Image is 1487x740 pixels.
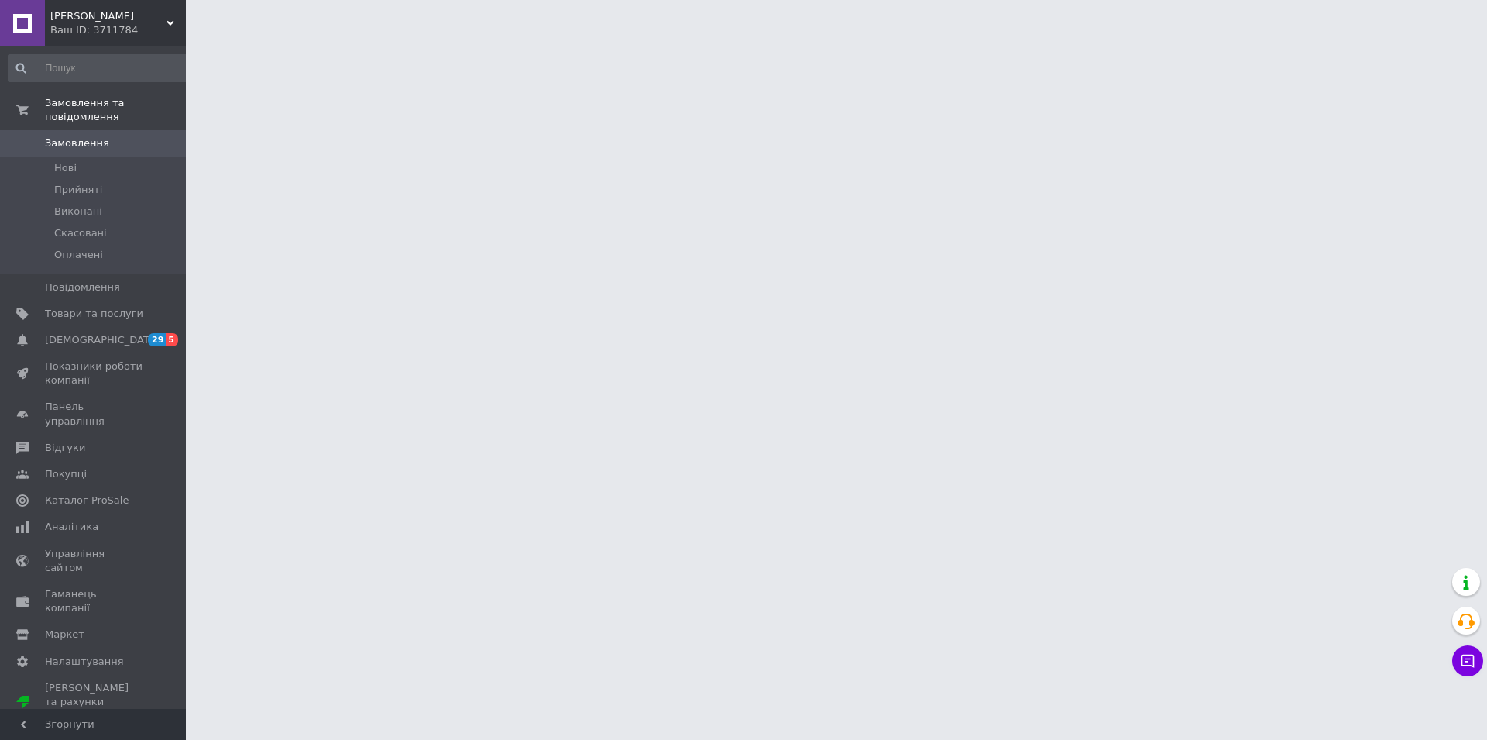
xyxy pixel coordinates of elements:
[50,9,167,23] span: ФОП Стичук
[45,136,109,150] span: Замовлення
[45,520,98,534] span: Аналітика
[1452,645,1483,676] button: Чат з покупцем
[45,494,129,508] span: Каталог ProSale
[45,628,84,642] span: Маркет
[45,333,160,347] span: [DEMOGRAPHIC_DATA]
[166,333,178,346] span: 5
[45,547,143,575] span: Управління сайтом
[50,23,186,37] div: Ваш ID: 3711784
[45,441,85,455] span: Відгуки
[54,183,102,197] span: Прийняті
[45,681,143,724] span: [PERSON_NAME] та рахунки
[148,333,166,346] span: 29
[54,226,107,240] span: Скасовані
[54,205,102,219] span: Виконані
[54,161,77,175] span: Нові
[45,360,143,387] span: Показники роботи компанії
[54,248,103,262] span: Оплачені
[45,655,124,669] span: Налаштування
[45,467,87,481] span: Покупці
[45,400,143,428] span: Панель управління
[45,307,143,321] span: Товари та послуги
[45,587,143,615] span: Гаманець компанії
[45,281,120,294] span: Повідомлення
[8,54,191,82] input: Пошук
[45,96,186,124] span: Замовлення та повідомлення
